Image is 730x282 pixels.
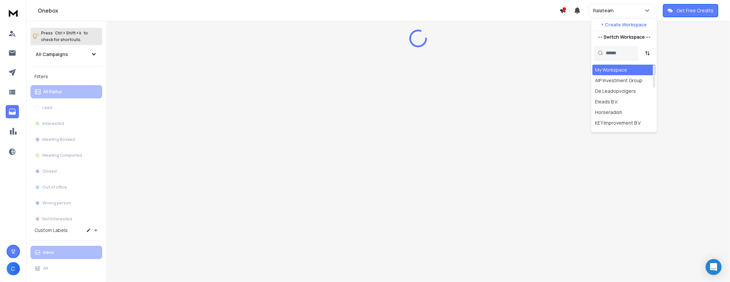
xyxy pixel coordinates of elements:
[595,98,618,105] div: Eleads B.V.
[601,22,647,28] p: + Create Workspace
[595,88,636,94] div: De Leadopvolgers
[677,7,714,14] p: Get Free Credits
[54,29,82,37] span: Ctrl + Shift + k
[595,109,623,116] div: Horseradish
[595,130,614,137] div: Leadyou
[31,72,102,81] h3: Filters
[36,51,68,58] h1: All Campaigns
[663,4,718,17] button: Get Free Credits
[706,259,722,275] div: Open Intercom Messenger
[7,262,20,275] button: C
[595,77,643,84] div: AIP Investment Group
[38,7,560,15] h1: Onebox
[591,19,657,31] button: + Create Workspace
[593,7,617,14] p: Ralateam
[7,7,20,19] img: logo
[598,34,650,40] p: --- Switch Workspace ---
[641,46,654,60] button: Sort by Sort A-Z
[31,48,102,61] button: All Campaigns
[595,120,641,126] div: KEY Improvement B.V.
[41,30,88,43] p: Press to check for shortcuts.
[595,67,628,73] div: My Workspace
[34,227,68,234] h3: Custom Labels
